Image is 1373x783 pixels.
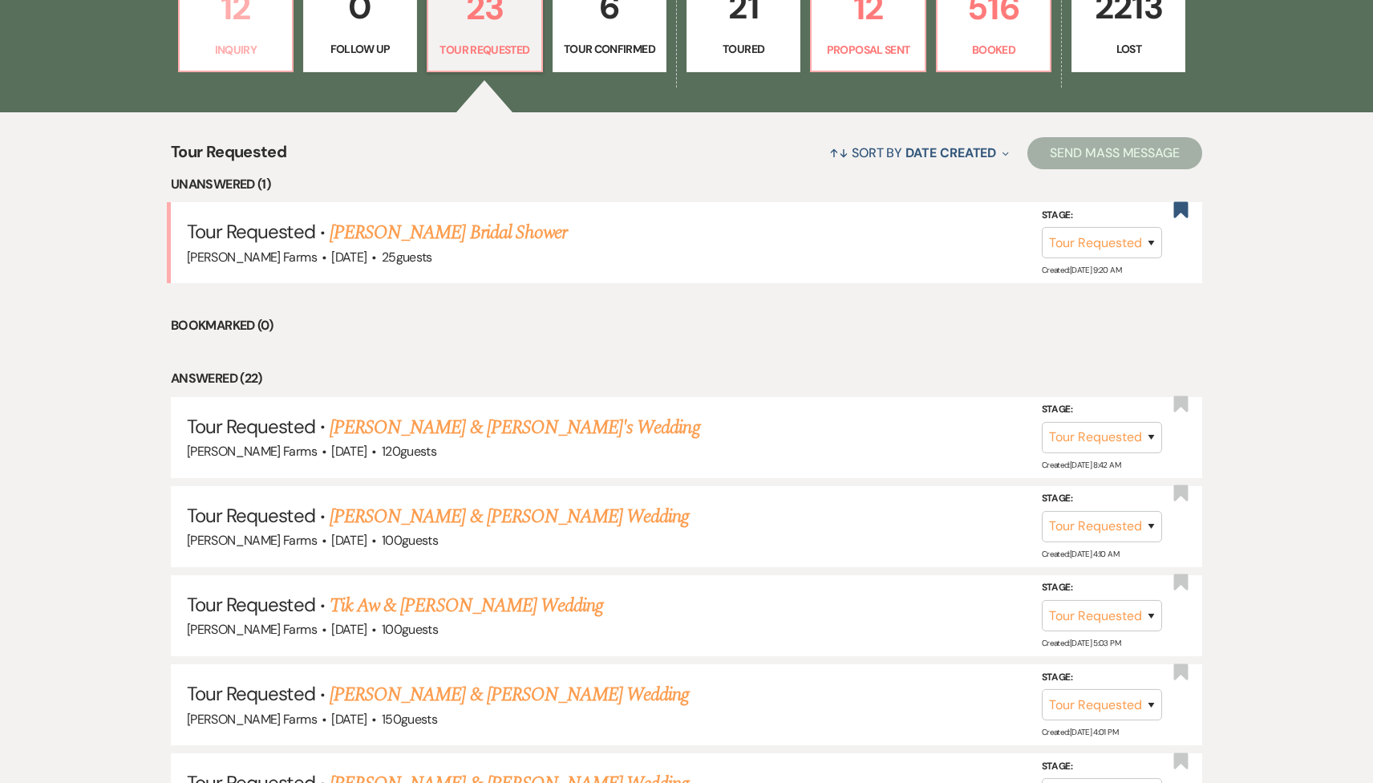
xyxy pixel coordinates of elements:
[330,680,689,709] a: [PERSON_NAME] & [PERSON_NAME] Wedding
[187,711,317,728] span: [PERSON_NAME] Farms
[823,132,1015,174] button: Sort By Date Created
[438,41,531,59] p: Tour Requested
[563,40,656,58] p: Tour Confirmed
[1042,207,1162,225] label: Stage:
[382,711,437,728] span: 150 guests
[382,443,436,460] span: 120 guests
[1042,265,1121,275] span: Created: [DATE] 9:20 AM
[314,40,407,58] p: Follow Up
[187,503,315,528] span: Tour Requested
[331,532,367,549] span: [DATE]
[330,413,700,442] a: [PERSON_NAME] & [PERSON_NAME]'s Wedding
[1042,727,1118,737] span: Created: [DATE] 4:01 PM
[187,249,317,266] span: [PERSON_NAME] Farms
[382,532,438,549] span: 100 guests
[382,249,432,266] span: 25 guests
[1042,460,1120,470] span: Created: [DATE] 8:42 AM
[1042,549,1119,559] span: Created: [DATE] 4:10 AM
[331,249,367,266] span: [DATE]
[330,502,689,531] a: [PERSON_NAME] & [PERSON_NAME] Wedding
[330,591,603,620] a: Tik Aw & [PERSON_NAME] Wedding
[187,592,315,617] span: Tour Requested
[187,414,315,439] span: Tour Requested
[821,41,914,59] p: Proposal Sent
[171,368,1202,389] li: Answered (22)
[187,621,317,638] span: [PERSON_NAME] Farms
[187,443,317,460] span: [PERSON_NAME] Farms
[1082,40,1175,58] p: Lost
[1042,490,1162,508] label: Stage:
[1027,137,1202,169] button: Send Mass Message
[1042,758,1162,776] label: Stage:
[382,621,438,638] span: 100 guests
[331,711,367,728] span: [DATE]
[187,219,315,244] span: Tour Requested
[187,532,317,549] span: [PERSON_NAME] Farms
[331,621,367,638] span: [DATE]
[187,681,315,706] span: Tour Requested
[171,140,286,174] span: Tour Requested
[829,144,849,161] span: ↑↓
[947,41,1040,59] p: Booked
[1042,579,1162,597] label: Stage:
[1042,401,1162,419] label: Stage:
[1042,638,1120,648] span: Created: [DATE] 5:03 PM
[330,218,567,247] a: [PERSON_NAME] Bridal Shower
[905,144,996,161] span: Date Created
[1042,669,1162,687] label: Stage:
[331,443,367,460] span: [DATE]
[171,174,1202,195] li: Unanswered (1)
[189,41,282,59] p: Inquiry
[697,40,790,58] p: Toured
[171,315,1202,336] li: Bookmarked (0)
